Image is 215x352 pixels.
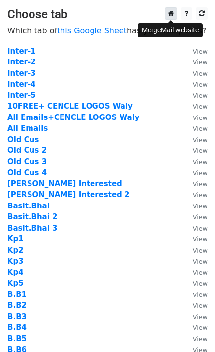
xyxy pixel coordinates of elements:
small: View [193,147,208,154]
strong: [PERSON_NAME] Interested [7,179,122,188]
a: View [183,146,208,155]
a: Inter-4 [7,80,36,88]
a: this Google Sheet [57,26,127,35]
a: B.B1 [7,290,27,299]
a: View [183,69,208,78]
small: View [193,59,208,66]
a: View [183,224,208,233]
a: View [183,190,208,199]
a: Basit.Bhai 3 [7,224,58,233]
small: View [193,291,208,298]
a: View [183,257,208,265]
strong: [PERSON_NAME] Interested 2 [7,190,130,199]
p: Which tab of has your recipients? [7,26,208,36]
a: View [183,212,208,221]
small: View [193,125,208,132]
small: View [193,103,208,110]
a: View [183,58,208,66]
a: View [183,102,208,111]
h3: Choose tab [7,7,208,22]
a: View [183,135,208,144]
a: Basit.Bhai [7,202,50,210]
a: 10FREE+ CENCLE LOGOS Waly [7,102,133,111]
a: Kp2 [7,246,24,255]
a: Kp1 [7,235,24,243]
a: Kp3 [7,257,24,265]
a: View [183,168,208,177]
a: View [183,47,208,56]
a: View [183,235,208,243]
a: View [183,157,208,166]
small: View [193,235,208,243]
small: View [193,169,208,176]
a: Kp4 [7,268,24,277]
a: Old Cus [7,135,39,144]
a: B.B2 [7,301,27,310]
a: View [183,268,208,277]
a: All Emails [7,124,48,133]
small: View [193,70,208,77]
small: View [193,92,208,99]
a: View [183,202,208,210]
a: Inter-3 [7,69,36,78]
small: View [193,302,208,309]
a: View [183,80,208,88]
a: All Emails+CENCLE LOGOS Waly [7,113,140,122]
a: View [183,91,208,100]
small: View [193,191,208,199]
a: Old Cus 4 [7,168,47,177]
a: Kp5 [7,279,24,288]
a: View [183,246,208,255]
a: View [183,113,208,122]
small: View [193,48,208,55]
iframe: Chat Widget [166,305,215,352]
a: Inter-5 [7,91,36,100]
small: View [193,247,208,254]
a: View [183,179,208,188]
a: B.B4 [7,323,27,332]
small: View [193,158,208,166]
div: MergeMail website [138,23,203,37]
a: View [183,301,208,310]
small: View [193,180,208,188]
a: View [183,124,208,133]
small: View [193,81,208,88]
small: View [193,114,208,121]
a: View [183,279,208,288]
small: View [193,136,208,144]
small: View [193,269,208,276]
small: View [193,225,208,232]
a: B.B5 [7,334,27,343]
a: Old Cus 2 [7,146,47,155]
small: View [193,258,208,265]
a: Inter-1 [7,47,36,56]
a: Inter-2 [7,58,36,66]
a: Basit.Bhai 2 [7,212,58,221]
a: Old Cus 3 [7,157,47,166]
a: B.B3 [7,312,27,321]
a: View [183,290,208,299]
